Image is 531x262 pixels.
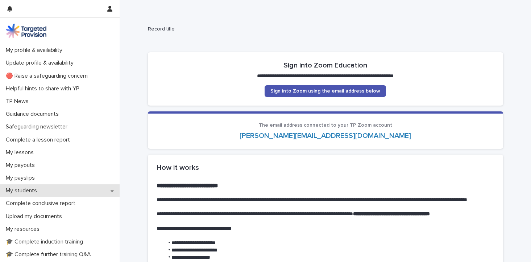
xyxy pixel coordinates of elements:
p: My lessons [3,149,40,156]
p: 🔴 Raise a safeguarding concern [3,73,94,79]
span: Sign into Zoom using the email address below [270,89,380,94]
p: Safeguarding newsletter [3,123,73,130]
p: 🎓 Complete further training Q&A [3,251,97,258]
a: Sign into Zoom using the email address below [265,85,386,97]
h2: How it works [157,163,494,172]
h2: Record title [148,26,500,32]
h2: Sign into Zoom Education [283,61,367,70]
p: My students [3,187,43,194]
p: My payouts [3,162,41,169]
p: TP News [3,98,34,105]
p: My resources [3,226,45,233]
p: My payslips [3,175,41,181]
p: Complete a lesson report [3,136,76,143]
p: 🎓 Complete induction training [3,238,89,245]
a: [PERSON_NAME][EMAIL_ADDRESS][DOMAIN_NAME] [240,132,411,139]
span: The email address connected to your TP Zoom account [259,123,392,128]
p: Complete conclusive report [3,200,81,207]
p: Guidance documents [3,111,65,118]
img: M5nRWzHhSzIhMunXDL62 [6,24,46,38]
p: Upload my documents [3,213,68,220]
p: Update profile & availability [3,60,79,66]
p: My profile & availability [3,47,68,54]
p: Helpful hints to share with YP [3,85,85,92]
